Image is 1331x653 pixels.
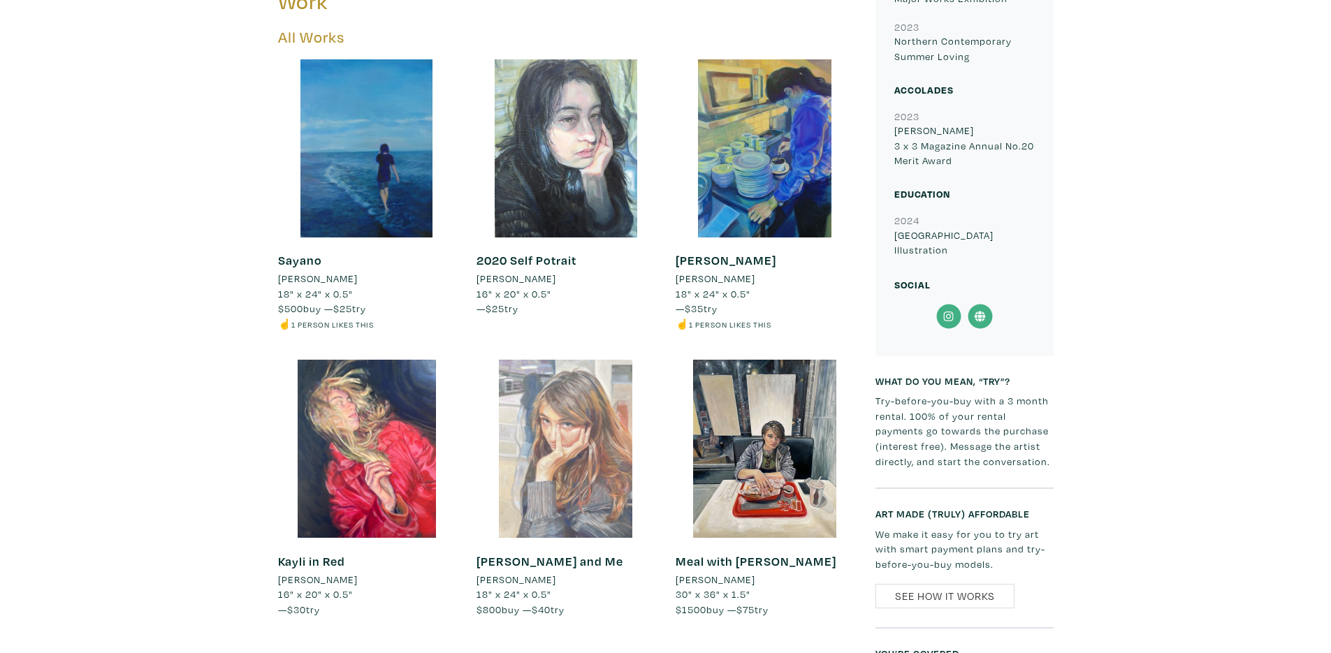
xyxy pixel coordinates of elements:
[278,252,322,268] a: Sayano
[875,584,1014,608] a: See How It Works
[477,271,556,286] li: [PERSON_NAME]
[278,302,303,315] span: $500
[477,587,551,601] span: 18" x 24" x 0.5"
[287,603,306,616] span: $30
[477,271,655,286] a: [PERSON_NAME]
[278,271,358,286] li: [PERSON_NAME]
[685,302,704,315] span: $35
[894,123,1035,168] p: [PERSON_NAME] 3 x 3 Magazine Annual No.20 Merit Award
[676,572,755,587] li: [PERSON_NAME]
[278,316,456,332] li: ☝️
[894,278,931,291] small: Social
[477,287,551,300] span: 16" x 20" x 0.5"
[477,553,623,569] a: [PERSON_NAME] and Me
[875,375,1054,387] h6: What do you mean, “try”?
[676,572,854,587] a: [PERSON_NAME]
[894,20,919,34] small: 2023
[278,271,456,286] a: [PERSON_NAME]
[894,187,950,200] small: Education
[278,587,353,601] span: 16" x 20" x 0.5"
[486,302,504,315] span: $25
[736,603,755,616] span: $75
[689,319,771,330] small: 1 person likes this
[875,393,1054,469] p: Try-before-you-buy with a 3 month rental. 100% of your rental payments go towards the purchase (i...
[532,603,551,616] span: $40
[278,572,456,587] a: [PERSON_NAME]
[676,287,750,300] span: 18" x 24" x 0.5"
[477,603,565,616] span: buy — try
[894,110,919,123] small: 2023
[477,572,556,587] li: [PERSON_NAME]
[676,271,854,286] a: [PERSON_NAME]
[278,302,366,315] span: buy — try
[875,527,1054,572] p: We make it easy for you to try art with smart payment plans and try-before-you-buy models.
[477,302,518,315] span: — try
[676,553,836,569] a: Meal with [PERSON_NAME]
[278,28,854,47] h5: All Works
[894,214,919,227] small: 2024
[894,228,1035,258] p: [GEOGRAPHIC_DATA] Illustration
[894,83,954,96] small: Accolades
[676,603,769,616] span: buy — try
[676,587,750,601] span: 30" x 36" x 1.5"
[291,319,374,330] small: 1 person likes this
[278,572,358,587] li: [PERSON_NAME]
[676,316,854,332] li: ☝️
[477,252,576,268] a: 2020 Self Potrait
[278,287,353,300] span: 18" x 24" x 0.5"
[894,34,1035,64] p: Northern Contemporary Summer Loving
[477,603,502,616] span: $800
[333,302,352,315] span: $25
[676,252,776,268] a: [PERSON_NAME]
[875,508,1054,520] h6: Art made (truly) affordable
[676,271,755,286] li: [PERSON_NAME]
[278,553,345,569] a: Kayli in Red
[676,302,718,315] span: — try
[278,603,320,616] span: — try
[676,603,706,616] span: $1500
[477,572,655,587] a: [PERSON_NAME]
